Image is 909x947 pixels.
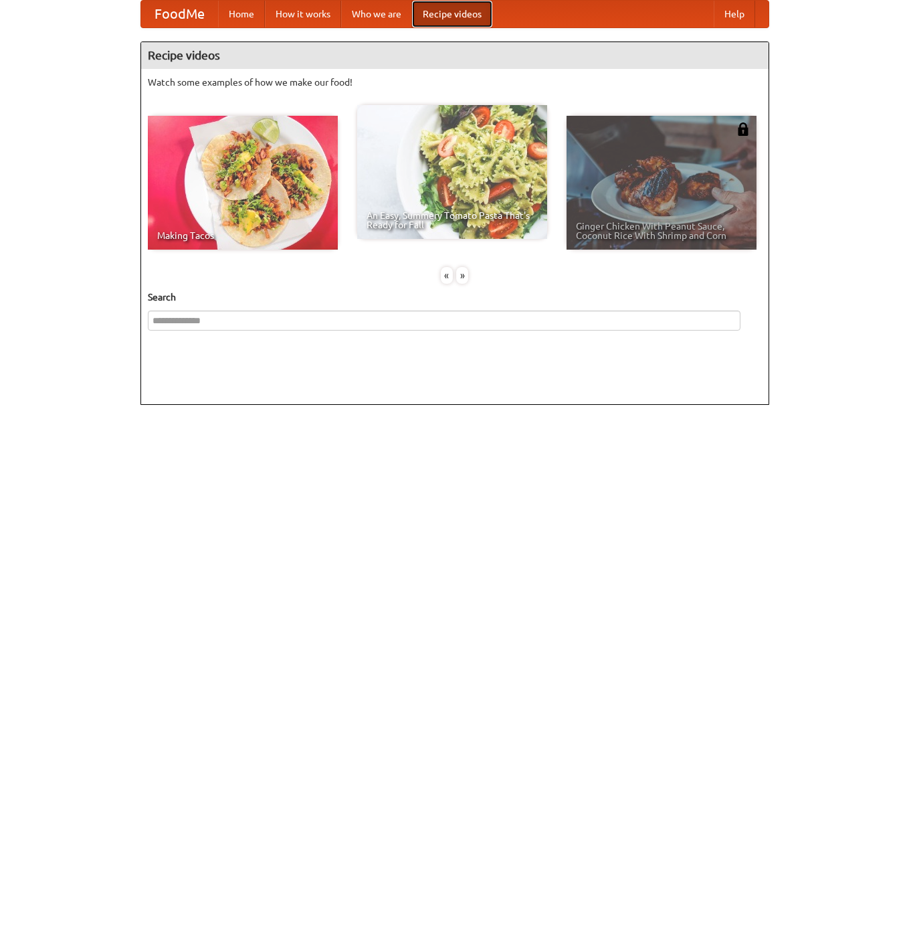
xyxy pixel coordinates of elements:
h5: Search [148,290,762,304]
a: Who we are [341,1,412,27]
span: An Easy, Summery Tomato Pasta That's Ready for Fall [367,211,538,230]
a: Recipe videos [412,1,492,27]
a: Making Tacos [148,116,338,250]
a: Help [714,1,755,27]
div: « [441,267,453,284]
img: 483408.png [736,122,750,136]
span: Making Tacos [157,231,328,240]
h4: Recipe videos [141,42,769,69]
a: FoodMe [141,1,218,27]
p: Watch some examples of how we make our food! [148,76,762,89]
a: Home [218,1,265,27]
a: How it works [265,1,341,27]
a: An Easy, Summery Tomato Pasta That's Ready for Fall [357,105,547,239]
div: » [456,267,468,284]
